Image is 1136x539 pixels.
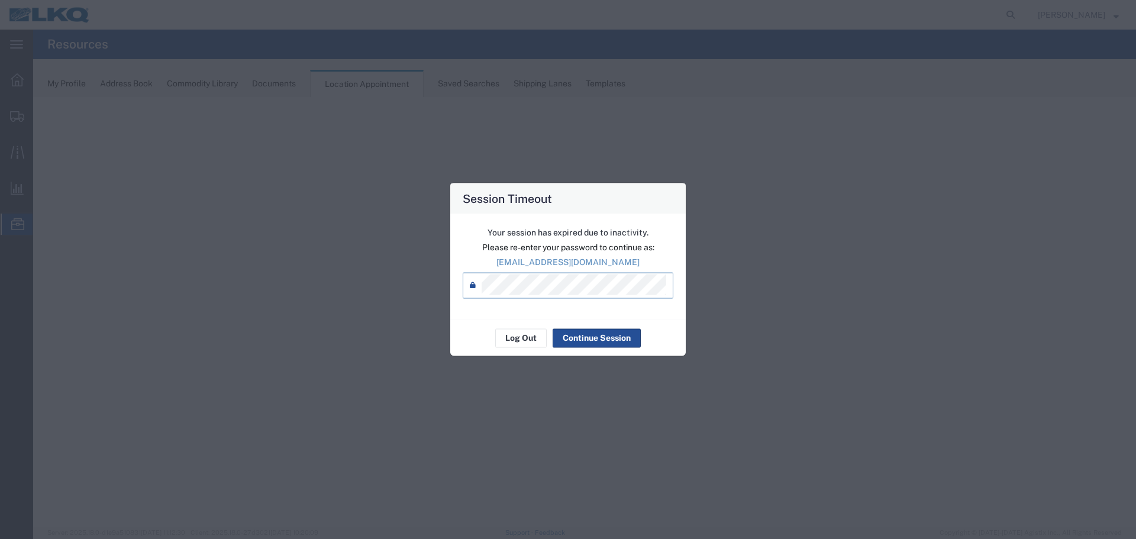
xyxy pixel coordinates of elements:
h4: Session Timeout [463,189,552,206]
p: [EMAIL_ADDRESS][DOMAIN_NAME] [463,256,673,268]
button: Log Out [495,328,547,347]
p: Please re-enter your password to continue as: [463,241,673,253]
p: Your session has expired due to inactivity. [463,226,673,238]
button: Continue Session [553,328,641,347]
